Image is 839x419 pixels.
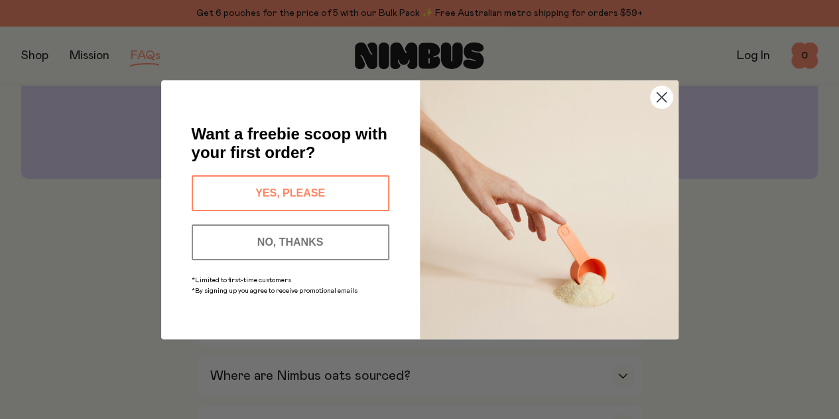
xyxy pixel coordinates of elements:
[192,175,389,211] button: YES, PLEASE
[192,224,389,260] button: NO, THANKS
[192,277,291,284] span: *Limited to first-time customers
[420,80,678,339] img: c0d45117-8e62-4a02-9742-374a5db49d45.jpeg
[192,288,357,294] span: *By signing up you agree to receive promotional emails
[650,86,673,109] button: Close dialog
[192,125,387,161] span: Want a freebie scoop with your first order?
